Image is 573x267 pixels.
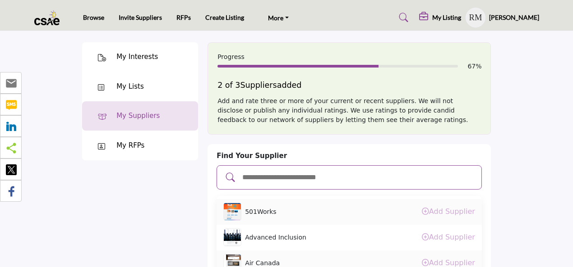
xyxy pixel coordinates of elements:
[419,12,461,23] div: My Listing
[422,258,475,267] a: Add Supplier
[466,8,485,27] button: Show hide supplier dropdown
[217,96,481,125] div: Add and rate three or more of your current or recent suppliers. We will not disclose or publish a...
[176,14,191,21] a: RFPs
[422,207,475,216] a: Add Supplier
[116,81,144,92] div: My Lists
[217,52,481,62] div: Progress
[390,10,414,25] a: Search
[245,207,276,217] span: 501Works
[432,14,461,22] h5: My Listing
[223,203,241,221] img: 501works logo
[116,52,158,62] div: My Interests
[223,228,241,246] img: advanced-inclusion logo
[240,81,277,90] span: Suppliers
[205,14,244,21] a: Create Listing
[217,151,287,161] label: Find Your Supplier
[467,63,476,70] span: 67
[116,111,160,121] div: My Suppliers
[83,14,104,21] a: Browse
[489,13,539,22] h5: [PERSON_NAME]
[422,233,475,241] a: Add Supplier
[259,9,298,26] a: More
[119,14,162,21] a: Invite Suppliers
[34,10,65,25] img: site Logo
[217,81,481,90] h5: 2 of 3 added
[245,233,306,242] span: Advanced Inclusion
[476,63,481,70] span: %
[241,172,476,183] input: Add and rate your suppliers
[116,140,144,151] div: My RFPs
